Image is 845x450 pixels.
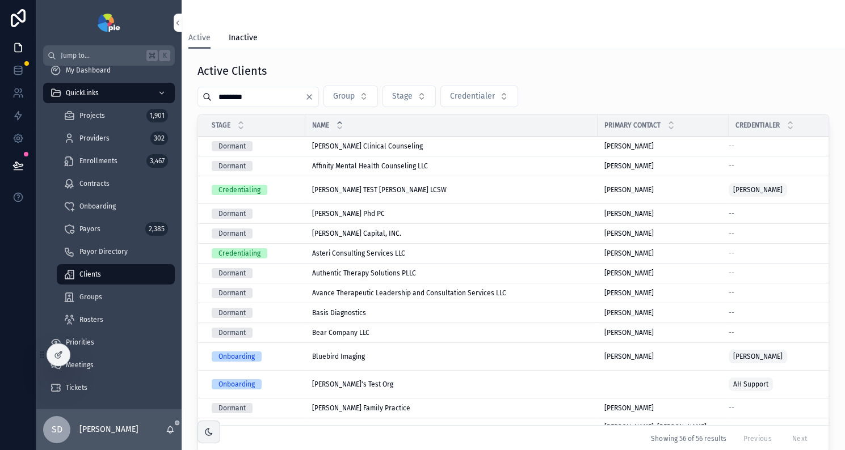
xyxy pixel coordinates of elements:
[212,328,299,338] a: Dormant
[212,379,299,389] a: Onboarding
[312,229,401,238] span: [PERSON_NAME] Capital, INC.
[79,247,128,256] span: Payor Directory
[212,308,299,318] a: Dormant
[145,222,168,236] div: 2,385
[440,86,518,107] button: Select Button
[733,352,783,361] span: [PERSON_NAME]
[729,404,734,413] span: --
[79,134,110,143] span: Providers
[146,109,168,122] div: 1,901
[66,66,111,75] span: My Dashboard
[604,209,722,218] a: [PERSON_NAME]
[66,383,87,392] span: Tickets
[43,60,175,80] a: My Dashboard
[312,404,410,413] span: [PERSON_NAME] Family Practice
[312,352,365,361] span: Bluebird Imaging
[57,151,175,171] a: Enrollments3,467
[604,142,654,151] span: [PERSON_NAME]
[36,66,182,409] div: scrollable content
[218,209,246,219] div: Dormant
[729,209,734,218] span: --
[604,185,722,194] a: [PERSON_NAME]
[57,219,175,239] a: Payors2,385
[729,142,734,151] span: --
[729,308,837,317] a: --
[604,288,654,298] span: [PERSON_NAME]
[57,173,175,194] a: Contracts
[66,360,94,370] span: Meetings
[52,423,62,436] span: SD
[43,332,175,353] a: Priorities
[450,91,495,102] span: Credentialer
[312,308,591,317] a: Basis Diagnostics
[312,142,423,151] span: [PERSON_NAME] Clinical Counseling
[218,288,246,298] div: Dormant
[604,229,722,238] a: [PERSON_NAME]
[729,288,734,298] span: --
[312,380,591,389] a: [PERSON_NAME]'s Test Org
[218,403,246,413] div: Dormant
[43,355,175,375] a: Meetings
[79,424,138,435] p: [PERSON_NAME]
[212,161,299,171] a: Dormant
[305,92,318,101] button: Clear
[212,268,299,278] a: Dormant
[61,51,142,60] span: Jump to...
[604,308,722,317] a: [PERSON_NAME]
[57,309,175,330] a: Rosters
[57,287,175,307] a: Groups
[218,161,246,171] div: Dormant
[604,162,654,171] span: [PERSON_NAME]
[212,185,299,195] a: Credentialing
[729,162,837,171] a: --
[43,377,175,398] a: Tickets
[150,131,168,145] div: 302
[66,88,99,97] span: QuickLinks
[218,379,255,389] div: Onboarding
[212,288,299,298] a: Dormant
[729,249,734,258] span: --
[604,249,722,258] a: [PERSON_NAME]
[43,83,175,103] a: QuickLinks
[79,179,110,188] span: Contracts
[218,328,246,338] div: Dormant
[604,328,722,337] a: [PERSON_NAME]
[212,403,299,413] a: Dormant
[735,121,780,130] span: Credentialer
[312,328,369,337] span: Bear Company LLC
[57,264,175,285] a: Clients
[197,63,267,79] h1: Active Clients
[79,315,103,324] span: Rosters
[212,209,299,219] a: Dormant
[312,121,329,130] span: Name
[66,338,94,347] span: Priorities
[212,141,299,151] a: Dormant
[218,268,246,278] div: Dormant
[312,352,591,361] a: Bluebird Imaging
[729,404,837,413] a: --
[212,248,299,258] a: Credentialing
[312,162,591,171] a: Affinity Mental Health Counseling LLC
[79,111,105,120] span: Projects
[57,196,175,216] a: Onboarding
[312,185,447,194] span: [PERSON_NAME] TEST [PERSON_NAME] LCSW
[229,32,258,44] span: Inactive
[729,269,837,278] a: --
[733,185,783,194] span: [PERSON_NAME]
[604,328,654,337] span: [PERSON_NAME]
[312,185,591,194] a: [PERSON_NAME] TEST [PERSON_NAME] LCSW
[312,269,591,278] a: Authentic Therapy Solutions PLLC
[312,249,591,258] a: Asteri Consulting Services LLC
[604,142,722,151] a: [PERSON_NAME]
[312,308,366,317] span: Basis Diagnostics
[729,269,734,278] span: --
[651,434,726,443] span: Showing 56 of 56 results
[729,328,734,337] span: --
[218,228,246,239] div: Dormant
[57,128,175,148] a: Providers302
[323,86,378,107] button: Select Button
[312,142,591,151] a: [PERSON_NAME] Clinical Counseling
[79,270,101,279] span: Clients
[729,181,837,199] a: [PERSON_NAME]
[312,288,506,298] span: Avance Therapeutic Leadership and Consultation Services LLC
